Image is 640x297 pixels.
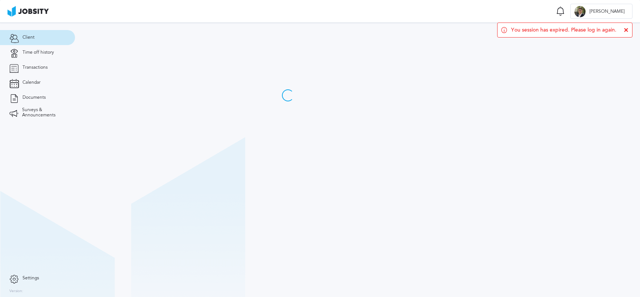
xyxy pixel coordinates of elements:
[586,9,628,14] span: [PERSON_NAME]
[22,65,48,70] span: Transactions
[511,27,616,33] span: You session has expired. Please log in again.
[22,95,46,100] span: Documents
[22,107,66,118] span: Surveys & Announcements
[7,6,49,17] img: ab4bad089aa723f57921c736e9817d99.png
[22,80,40,85] span: Calendar
[22,276,39,281] span: Settings
[574,6,586,17] div: M
[9,289,23,294] label: Version:
[22,35,34,40] span: Client
[570,4,633,19] button: M[PERSON_NAME]
[22,50,54,55] span: Time off history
